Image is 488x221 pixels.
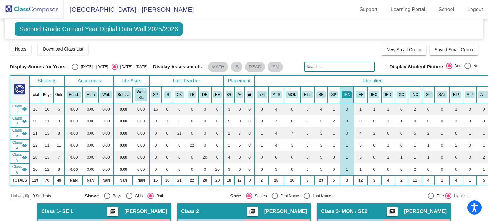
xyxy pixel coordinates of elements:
td: 0 [255,115,269,127]
span: Display Student Picture: [390,64,444,70]
div: Yes [452,63,461,69]
th: Academic Improvement Plan [463,86,477,103]
td: 1 [395,151,408,163]
td: 0 [381,127,395,139]
td: 7 [53,151,65,163]
td: 0 [245,139,255,151]
td: 7 [234,127,245,139]
td: 1 [255,139,269,151]
td: 0 [367,139,381,151]
button: CK [175,91,184,98]
td: 0 [284,103,301,115]
th: Behavior Intervention Plan [449,86,463,103]
td: 5 [224,115,234,127]
td: 0 [245,151,255,163]
th: Emily Fitzgerald [211,86,224,103]
mat-radio-group: Select an option [446,63,478,71]
td: 1 [381,115,395,127]
td: Trinity Rogers - MON [10,139,29,151]
button: Math [85,91,97,98]
div: No [471,63,478,69]
td: 0 [186,151,199,163]
button: SAT [437,91,447,98]
td: 1 [381,151,395,163]
td: 0 [211,103,224,115]
td: 3 [300,127,315,139]
td: 0 [300,103,315,115]
th: Boys [41,86,53,103]
td: 20 [29,163,41,176]
td: 1 [367,103,381,115]
a: School [433,4,459,15]
td: 0 [149,151,162,163]
td: 0 [300,151,315,163]
td: 0 [198,127,211,139]
td: 0.00 [98,163,114,176]
button: IEC [369,91,379,98]
td: 0.00 [65,127,83,139]
th: IEP - D [381,86,395,103]
td: 0 [234,163,245,176]
td: 0.00 [114,115,133,127]
td: 6 [53,103,65,115]
button: New Small Group [381,44,426,55]
td: 3 [315,127,327,139]
td: 0 [162,139,173,151]
th: Gifted and Talented [422,86,435,103]
mat-icon: visibility [22,131,27,136]
td: 20 [198,151,211,163]
a: Logout [462,4,488,15]
td: 0.00 [114,103,133,115]
td: 0.00 [83,151,98,163]
td: 0 [162,103,173,115]
td: 16 [149,103,162,115]
td: 22 [29,139,41,151]
td: 0 [435,103,449,115]
button: Print Students Details [247,207,258,216]
td: 8 [53,163,65,176]
td: 11 [41,115,53,127]
td: 1 [408,151,422,163]
td: 0 [198,103,211,115]
th: Trinity Rogers [186,86,199,103]
th: Isabella Sanchez [162,86,173,103]
td: 0 [449,151,463,163]
mat-chip: ISM [268,62,283,72]
th: MLSS [269,86,284,103]
th: Inclusion [408,86,422,103]
td: 20 [29,115,41,127]
td: Danielle Roach - No Class Name [10,151,29,163]
button: IEA [342,91,352,98]
td: 4 [315,103,327,115]
th: Danielle Roach [198,86,211,103]
td: 2 [422,127,435,139]
td: 13 [41,151,53,163]
span: Class 2 [12,115,22,127]
td: 0 [367,115,381,127]
button: MON [286,91,299,98]
td: Emily Fitzgerald - No Class Name [10,163,29,176]
td: 0 [435,139,449,151]
td: 13 [41,127,53,139]
span: Class 3 [12,128,22,139]
button: 504 [257,91,267,98]
td: 0 [186,115,199,127]
td: 5 [315,151,327,163]
td: 0.00 [83,127,98,139]
td: 4 [224,151,234,163]
td: 3 [284,139,301,151]
td: 1 [354,103,367,115]
th: Sofia Prudencio [149,86,162,103]
th: Frequent Redirection [315,86,327,103]
td: 21 [29,127,41,139]
button: IS [164,91,171,98]
td: 0 [245,115,255,127]
th: IEP - B [354,86,367,103]
td: 1 [340,151,354,163]
td: Cortnie Kesner - MON / SE2 [10,127,29,139]
td: 0 [211,127,224,139]
td: 0 [198,115,211,127]
td: 0 [211,139,224,151]
td: 0 [245,163,255,176]
button: IEB [356,91,365,98]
